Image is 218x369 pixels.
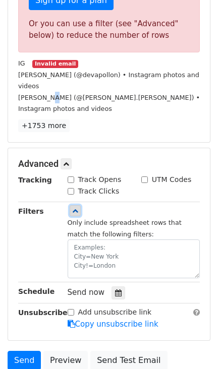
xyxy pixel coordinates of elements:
iframe: Chat Widget [168,321,218,369]
strong: Filters [18,207,44,215]
small: [PERSON_NAME] (@[PERSON_NAME].[PERSON_NAME]) • Instagram photos and videos [18,94,200,113]
div: Or you can use a filter (see "Advanced" below) to reduce the number of rows [29,18,189,41]
div: 聊天小组件 [168,321,218,369]
h5: Advanced [18,158,200,169]
strong: Schedule [18,287,54,295]
strong: Unsubscribe [18,309,68,317]
small: IG [18,59,25,67]
small: Only include spreadsheet rows that match the following filters: [68,219,182,238]
small: Invalid email [32,60,78,69]
label: Track Opens [78,174,122,185]
strong: Tracking [18,176,52,184]
span: Send now [68,288,105,297]
a: Copy unsubscribe link [68,320,158,329]
label: Add unsubscribe link [78,307,152,318]
label: Track Clicks [78,186,120,197]
small: [PERSON_NAME] (@devapollon) • Instagram photos and videos [18,71,199,90]
a: +1753 more [18,119,70,132]
label: UTM Codes [152,174,191,185]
